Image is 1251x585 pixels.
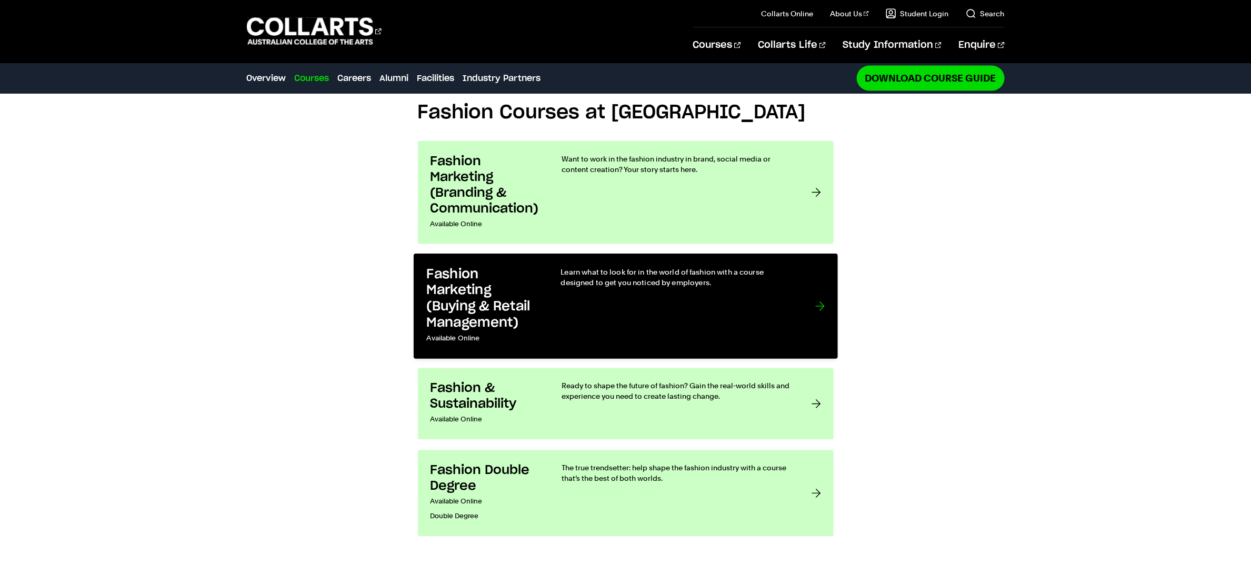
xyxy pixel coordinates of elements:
[886,8,949,19] a: Student Login
[431,412,541,427] p: Available Online
[431,154,541,217] h3: Fashion Marketing (Branding & Communication)
[431,509,541,524] p: Double Degree
[562,154,790,175] p: Want to work in the fashion industry in brand, social media or content creation? Your story start...
[830,8,869,19] a: About Us
[758,28,826,63] a: Collarts Life
[857,66,1005,90] a: Download Course Guide
[693,28,741,63] a: Courses
[247,16,382,46] div: Go to homepage
[463,72,541,85] a: Industry Partners
[247,72,286,85] a: Overview
[418,368,834,440] a: Fashion & Sustainability Available Online Ready to shape the future of fashion? Gain the real-wor...
[380,72,409,85] a: Alumni
[431,495,541,509] p: Available Online
[562,463,790,484] p: The true trendsetter: help shape the fashion industry with a course that’s the best of both worlds.
[295,72,329,85] a: Courses
[431,217,541,231] p: Available Online
[561,266,794,288] p: Learn what to look for in the world of fashion with a course designed to get you noticed by emplo...
[426,266,539,330] h3: Fashion Marketing (Buying & Retail Management)
[431,381,541,412] h3: Fashion & Sustainability
[843,28,942,63] a: Study Information
[418,101,834,124] h2: Fashion Courses at [GEOGRAPHIC_DATA]
[966,8,1005,19] a: Search
[761,8,813,19] a: Collarts Online
[414,254,838,359] a: Fashion Marketing (Buying & Retail Management) Available Online Learn what to look for in the wor...
[417,72,455,85] a: Facilities
[562,381,790,402] p: Ready to shape the future of fashion? Gain the real-world skills and experience you need to creat...
[338,72,372,85] a: Careers
[431,463,541,495] h3: Fashion Double Degree
[958,28,1004,63] a: Enquire
[418,450,834,537] a: Fashion Double Degree Available Online Double Degree The true trendsetter: help shape the fashion...
[426,331,539,346] p: Available Online
[418,141,834,244] a: Fashion Marketing (Branding & Communication) Available Online Want to work in the fashion industr...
